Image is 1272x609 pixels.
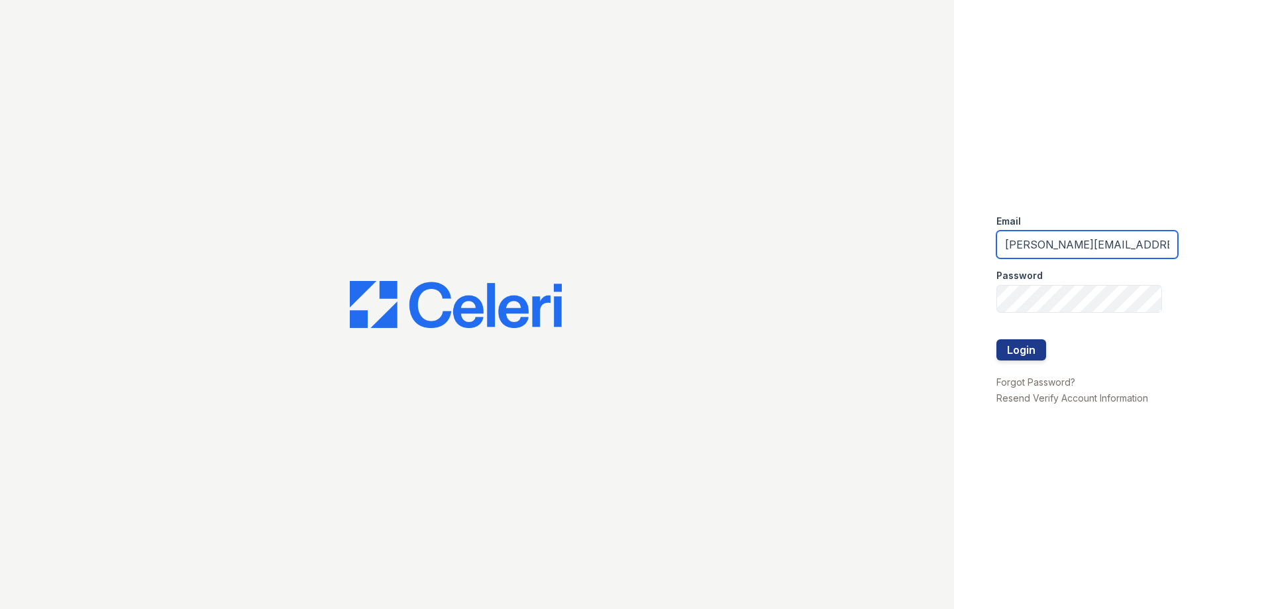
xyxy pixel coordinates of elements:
[996,339,1046,360] button: Login
[996,392,1148,404] a: Resend Verify Account Information
[996,376,1075,388] a: Forgot Password?
[996,215,1021,228] label: Email
[996,269,1043,282] label: Password
[350,281,562,329] img: CE_Logo_Blue-a8612792a0a2168367f1c8372b55b34899dd931a85d93a1a3d3e32e68fde9ad4.png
